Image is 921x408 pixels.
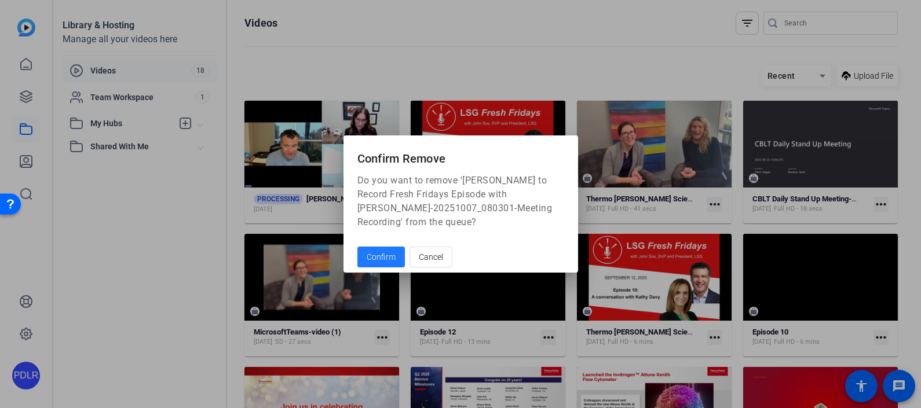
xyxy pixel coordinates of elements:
[357,247,405,267] button: Confirm
[357,175,553,227] span: Do you want to remove '[PERSON_NAME] to Record Fresh Fridays Episode with [PERSON_NAME]-20251007_...
[410,247,452,267] button: Cancel
[419,246,443,268] span: Cancel
[343,135,578,173] h2: Confirm Remove
[367,251,396,263] span: Confirm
